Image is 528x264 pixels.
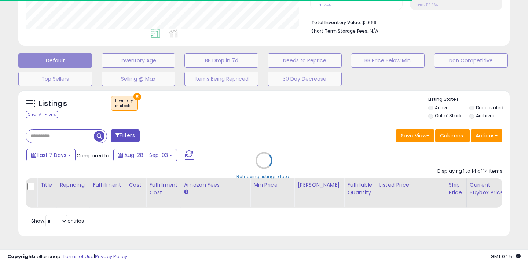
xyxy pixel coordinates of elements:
[102,71,176,86] button: Selling @ Max
[318,3,331,7] small: Prev: 44
[18,71,92,86] button: Top Sellers
[491,253,521,260] span: 2025-09-11 04:51 GMT
[236,173,291,180] div: Retrieving listings data..
[351,53,425,68] button: BB Price Below Min
[311,19,361,26] b: Total Inventory Value:
[102,53,176,68] button: Inventory Age
[18,53,92,68] button: Default
[7,253,127,260] div: seller snap | |
[184,71,258,86] button: Items Being Repriced
[184,53,258,68] button: BB Drop in 7d
[370,27,378,34] span: N/A
[7,253,34,260] strong: Copyright
[63,253,94,260] a: Terms of Use
[311,18,497,26] li: $1,669
[268,53,342,68] button: Needs to Reprice
[418,3,438,7] small: Prev: 55.56%
[434,53,508,68] button: Non Competitive
[95,253,127,260] a: Privacy Policy
[311,28,368,34] b: Short Term Storage Fees:
[268,71,342,86] button: 30 Day Decrease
